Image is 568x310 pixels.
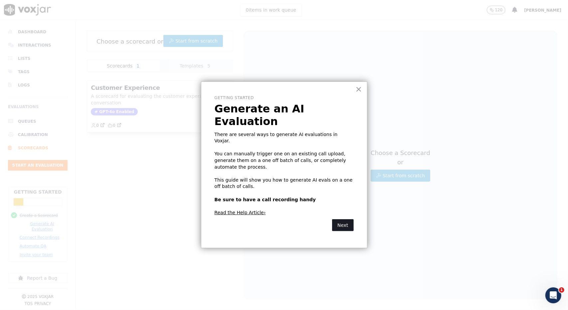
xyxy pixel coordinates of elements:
[215,197,316,202] strong: Be sure to have a call recording handy
[215,177,354,190] p: This guide will show you how to generate AI evals on a one off batch of calls.
[215,95,354,101] p: Getting Started
[545,287,561,303] iframe: Intercom live chat
[356,84,362,94] button: Close
[215,151,354,170] p: You can manually trigger one on an existing call upload, generate them on a one off batch of call...
[215,131,354,144] p: There are several ways to generate AI evaluations in Voxjar.
[215,210,266,215] a: Read the Help Article›
[559,287,564,293] span: 1
[332,219,354,231] button: Next
[215,102,354,128] p: Generate an AI Evaluation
